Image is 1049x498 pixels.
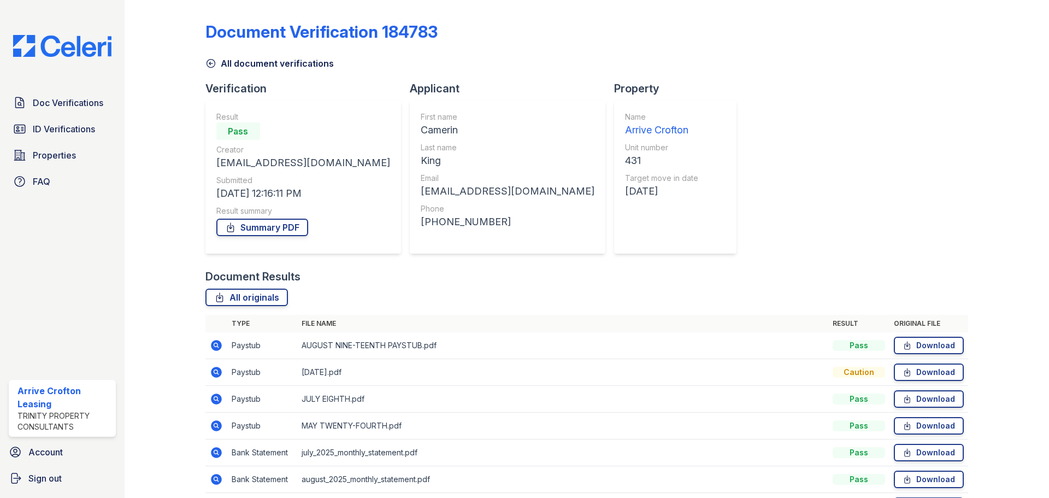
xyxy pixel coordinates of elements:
[9,144,116,166] a: Properties
[227,332,297,359] td: Paystub
[227,440,297,466] td: Bank Statement
[216,155,390,171] div: [EMAIL_ADDRESS][DOMAIN_NAME]
[828,315,889,332] th: Result
[894,337,964,354] a: Download
[614,81,745,96] div: Property
[9,118,116,140] a: ID Verifications
[33,96,103,109] span: Doc Verifications
[625,142,698,153] div: Unit number
[216,144,390,155] div: Creator
[421,153,594,168] div: King
[227,413,297,440] td: Paystub
[833,367,885,378] div: Caution
[17,411,111,432] div: Trinity Property Consultants
[28,472,62,485] span: Sign out
[9,92,116,114] a: Doc Verifications
[625,173,698,184] div: Target move in date
[227,386,297,413] td: Paystub
[205,289,288,306] a: All originals
[297,315,828,332] th: File name
[216,186,390,201] div: [DATE] 12:16:11 PM
[833,447,885,458] div: Pass
[894,417,964,435] a: Download
[625,153,698,168] div: 431
[216,175,390,186] div: Submitted
[216,206,390,216] div: Result summary
[421,112,594,122] div: First name
[894,444,964,461] a: Download
[227,466,297,493] td: Bank Statement
[205,81,410,96] div: Verification
[625,112,698,138] a: Name Arrive Crofton
[625,122,698,138] div: Arrive Crofton
[297,386,828,413] td: JULY EIGHTH.pdf
[833,420,885,431] div: Pass
[894,471,964,488] a: Download
[216,219,308,236] a: Summary PDF
[33,149,76,162] span: Properties
[4,35,120,57] img: CE_Logo_Blue-a8612792a0a2168367f1c8372b55b34899dd931a85d93a1a3d3e32e68fde9ad4.png
[421,122,594,138] div: Camerin
[297,440,828,466] td: july_2025_monthly_statement.pdf
[227,359,297,386] td: Paystub
[833,474,885,485] div: Pass
[833,340,885,351] div: Pass
[17,384,111,411] div: Arrive Crofton Leasing
[28,446,63,459] span: Account
[410,81,614,96] div: Applicant
[625,112,698,122] div: Name
[205,269,300,284] div: Document Results
[9,171,116,192] a: FAQ
[833,394,885,405] div: Pass
[216,112,390,122] div: Result
[4,441,120,463] a: Account
[216,122,260,140] div: Pass
[227,315,297,332] th: Type
[421,142,594,153] div: Last name
[205,22,438,42] div: Document Verification 184783
[297,359,828,386] td: [DATE].pdf
[421,173,594,184] div: Email
[33,175,50,188] span: FAQ
[894,364,964,381] a: Download
[297,413,828,440] td: MAY TWENTY-FOURTH.pdf
[894,390,964,408] a: Download
[205,57,334,70] a: All document verifications
[421,214,594,230] div: [PHONE_NUMBER]
[889,315,968,332] th: Original file
[421,203,594,214] div: Phone
[421,184,594,199] div: [EMAIL_ADDRESS][DOMAIN_NAME]
[4,467,120,489] a: Sign out
[33,122,95,136] span: ID Verifications
[625,184,698,199] div: [DATE]
[297,332,828,359] td: AUGUST NINE-TEENTH PAYSTUB.pdf
[297,466,828,493] td: august_2025_monthly_statement.pdf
